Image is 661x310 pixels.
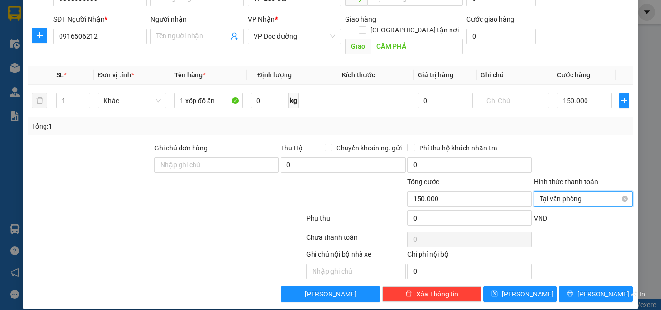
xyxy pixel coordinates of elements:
[534,214,547,222] span: VND
[5,37,97,54] strong: 024 3236 3236 -
[491,290,498,298] span: save
[289,93,299,108] span: kg
[407,249,532,264] div: Chi phí nội bộ
[281,286,380,302] button: [PERSON_NAME]
[382,286,481,302] button: deleteXóa Thông tin
[559,286,633,302] button: printer[PERSON_NAME] và In
[415,143,501,153] span: Phí thu hộ khách nhận trả
[154,157,279,173] input: Ghi chú đơn hàng
[306,249,406,264] div: Ghi chú nội bộ nhà xe
[418,93,472,108] input: 0
[483,286,557,302] button: save[PERSON_NAME]
[98,71,134,79] span: Đơn vị tính
[345,15,376,23] span: Giao hàng
[481,93,549,108] input: Ghi Chú
[230,32,238,40] span: user-add
[342,71,375,79] span: Kích thước
[619,93,629,108] button: plus
[32,28,47,43] button: plus
[371,39,463,54] input: Dọc đường
[10,5,91,26] strong: Công ty TNHH Phúc Xuyên
[174,71,206,79] span: Tên hàng
[305,213,406,230] div: Phụ thu
[534,178,598,186] label: Hình thức thanh toán
[4,28,97,62] span: Gửi hàng [GEOGRAPHIC_DATA]: Hotline:
[32,93,47,108] button: delete
[477,66,553,85] th: Ghi chú
[540,192,627,206] span: Tại văn phòng
[577,289,645,299] span: [PERSON_NAME] và In
[56,71,64,79] span: SL
[407,178,439,186] span: Tổng cước
[305,289,357,299] span: [PERSON_NAME]
[567,290,573,298] span: printer
[248,15,275,23] span: VP Nhận
[53,14,147,25] div: SĐT Người Nhận
[620,97,629,104] span: plus
[366,25,463,35] span: [GEOGRAPHIC_DATA] tận nơi
[174,93,243,108] input: VD: Bàn, Ghế
[32,31,47,39] span: plus
[32,121,256,132] div: Tổng: 1
[257,71,292,79] span: Định lượng
[502,289,554,299] span: [PERSON_NAME]
[466,15,514,23] label: Cước giao hàng
[254,29,335,44] span: VP Dọc đường
[466,29,536,44] input: Cước giao hàng
[557,71,590,79] span: Cước hàng
[332,143,406,153] span: Chuyển khoản ng. gửi
[345,39,371,54] span: Giao
[20,45,97,62] strong: 0888 827 827 - 0848 827 827
[154,144,208,152] label: Ghi chú đơn hàng
[104,93,161,108] span: Khác
[418,71,453,79] span: Giá trị hàng
[416,289,458,299] span: Xóa Thông tin
[281,144,303,152] span: Thu Hộ
[9,65,93,90] span: Gửi hàng Hạ Long: Hotline:
[305,232,406,249] div: Chưa thanh toán
[406,290,412,298] span: delete
[622,196,628,202] span: close-circle
[150,14,244,25] div: Người nhận
[306,264,406,279] input: Nhập ghi chú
